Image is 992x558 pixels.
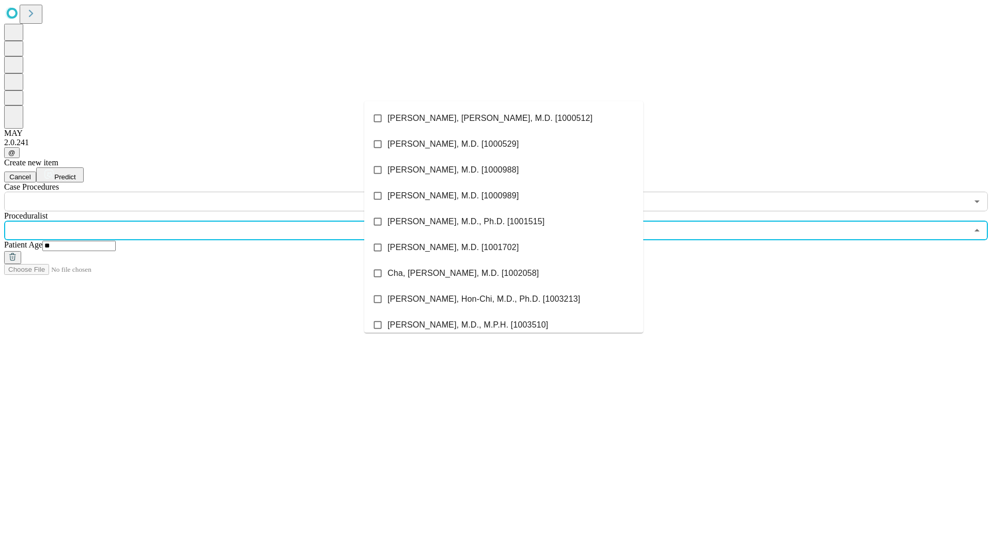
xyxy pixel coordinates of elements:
[388,241,519,254] span: [PERSON_NAME], M.D. [1001702]
[4,138,988,147] div: 2.0.241
[4,172,36,182] button: Cancel
[970,194,984,209] button: Open
[970,223,984,238] button: Close
[4,129,988,138] div: MAY
[388,138,519,150] span: [PERSON_NAME], M.D. [1000529]
[388,293,580,305] span: [PERSON_NAME], Hon-Chi, M.D., Ph.D. [1003213]
[388,164,519,176] span: [PERSON_NAME], M.D. [1000988]
[4,211,48,220] span: Proceduralist
[4,182,59,191] span: Scheduled Procedure
[388,112,593,125] span: [PERSON_NAME], [PERSON_NAME], M.D. [1000512]
[4,158,58,167] span: Create new item
[4,240,42,249] span: Patient Age
[388,215,545,228] span: [PERSON_NAME], M.D., Ph.D. [1001515]
[36,167,84,182] button: Predict
[8,149,16,157] span: @
[388,319,548,331] span: [PERSON_NAME], M.D., M.P.H. [1003510]
[388,190,519,202] span: [PERSON_NAME], M.D. [1000989]
[388,267,539,280] span: Cha, [PERSON_NAME], M.D. [1002058]
[54,173,75,181] span: Predict
[4,147,20,158] button: @
[9,173,31,181] span: Cancel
